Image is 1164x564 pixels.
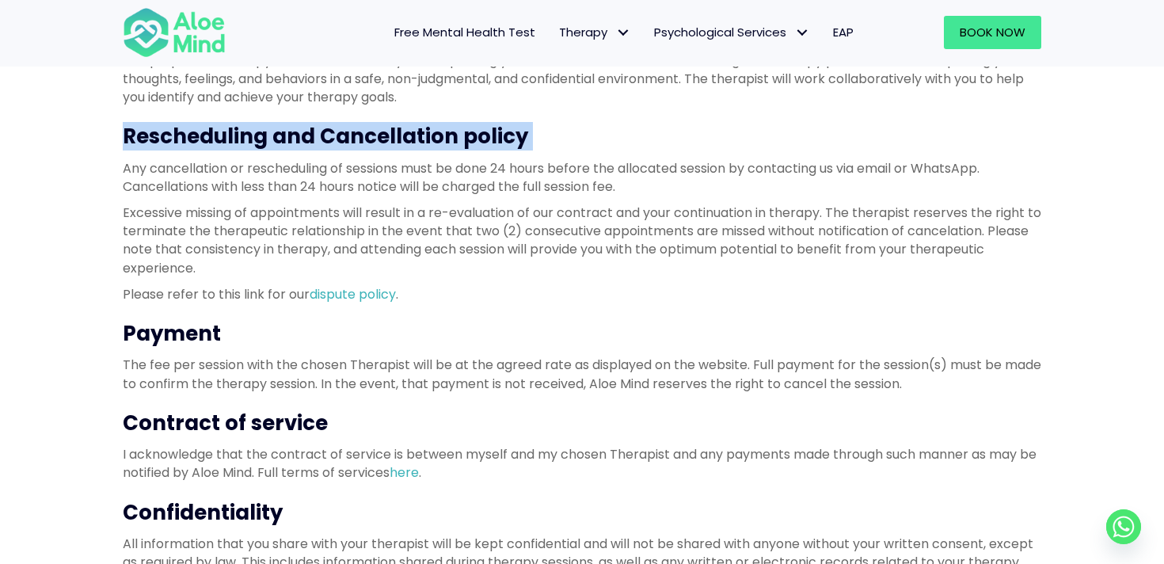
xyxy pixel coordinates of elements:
a: EAP [821,16,865,49]
span: Therapy: submenu [611,21,634,44]
p: Any cancellation or rescheduling of sessions must be done 24 hours before the allocated session b... [123,159,1041,196]
h3: Confidentiality [123,498,1041,527]
p: The purpose of therapy services is to assist you in improving your emotional and mental well-bein... [123,51,1041,107]
span: Free Mental Health Test [394,24,535,40]
a: TherapyTherapy: submenu [547,16,642,49]
a: here [390,463,419,482]
a: Psychological ServicesPsychological Services: submenu [642,16,821,49]
a: Whatsapp [1106,509,1141,544]
a: Free Mental Health Test [382,16,547,49]
h3: Contract of service [123,409,1041,437]
a: dispute policy [310,285,396,303]
p: The fee per session with the chosen Therapist will be at the agreed rate as displayed on the webs... [123,356,1041,392]
p: Excessive missing of appointments will result in a re-evaluation of our contract and your continu... [123,204,1041,277]
p: I acknowledge that the contract of service is between myself and my chosen Therapist and any paym... [123,445,1041,482]
nav: Menu [246,16,865,49]
p: Please refer to this link for our . [123,285,1041,303]
span: Psychological Services: submenu [790,21,813,44]
span: Psychological Services [654,24,809,40]
span: Book Now [960,24,1025,40]
span: EAP [833,24,854,40]
img: Aloe mind Logo [123,6,226,59]
a: Book Now [944,16,1041,49]
h3: Payment [123,319,1041,348]
span: Therapy [559,24,630,40]
h3: Rescheduling and Cancellation policy [123,122,1041,151]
